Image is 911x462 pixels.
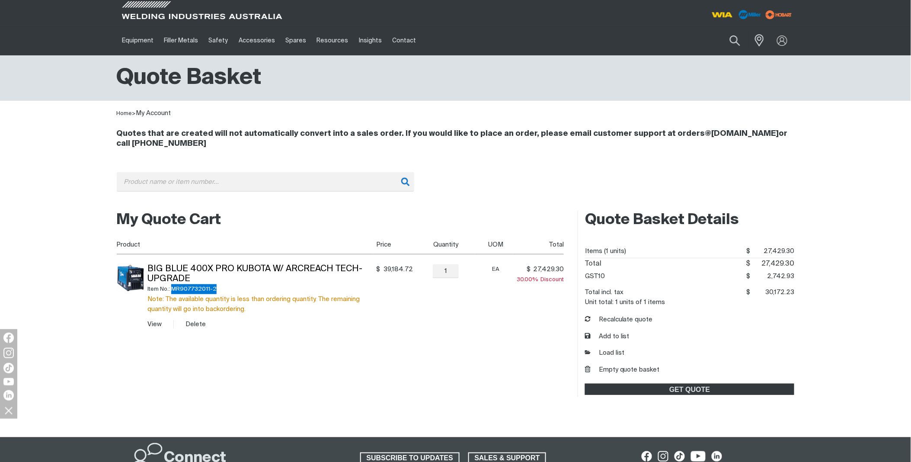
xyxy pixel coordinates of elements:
[513,235,564,254] th: Total
[585,384,794,395] a: GET QUOTE
[751,245,795,258] span: 27,429.30
[3,363,14,373] img: TikTok
[720,30,750,51] button: Search products
[117,111,132,116] a: Home
[147,321,162,327] a: View Big Blue 400X Pro Kubota w/ Arcreach Tech- Upgrade
[585,348,624,358] a: Load list
[203,26,233,55] a: Safety
[585,245,626,258] dt: Items (1 units)
[585,286,623,299] dt: Total incl. tax
[117,264,144,292] img: Big Blue 400X Pro Kubota w/ Arcreach Tech- Upgrade
[585,258,601,270] dt: Total
[354,26,387,55] a: Insights
[751,286,795,299] span: 30,172.23
[747,289,751,295] span: $
[747,273,751,279] span: $
[147,284,373,294] div: Item No.: MR907732011-2
[746,260,751,267] span: $
[117,172,795,205] div: Product or group for quick order
[117,26,625,55] nav: Main
[3,390,14,401] img: LinkedIn
[1,403,16,418] img: hide socials
[3,378,14,385] img: YouTube
[585,332,630,342] button: Add to list
[3,333,14,343] img: Facebook
[751,270,795,283] span: 2,742.93
[373,235,413,254] th: Price
[585,365,660,375] button: Empty quote basket
[117,26,159,55] a: Equipment
[533,265,564,274] span: 27,429.30
[117,129,795,149] h4: Quotes that are created will not automatically convert into a sales order. If you would like to p...
[147,294,373,314] div: Note: The available quantity is less than ordering quantity. The remaining quantity will go into ...
[527,265,531,274] span: $
[751,258,795,270] span: 27,429.30
[376,265,380,274] span: $
[387,26,421,55] a: Contact
[705,130,779,138] a: @[DOMAIN_NAME]
[413,235,475,254] th: Quantity
[383,265,413,274] span: 39,184.72
[763,8,795,21] img: miller
[585,211,794,230] h2: Quote Basket Details
[311,26,353,55] a: Resources
[517,277,564,282] span: Discount
[709,30,749,51] input: Product name or item number...
[185,319,206,329] button: Delete Big Blue 400X Pro Kubota w/ Arcreach Tech- Upgrade
[479,264,513,274] div: EA
[117,64,262,92] h1: Quote Basket
[159,26,203,55] a: Filler Metals
[585,299,665,305] dt: Unit total: 1 units of 1 items
[585,270,605,283] dt: GST10
[117,235,373,254] th: Product
[586,384,793,395] span: GET QUOTE
[280,26,311,55] a: Spares
[132,111,136,116] span: >
[585,315,653,325] button: Recalculate quote
[136,110,171,116] a: My Account
[147,265,362,283] a: Big Blue 400X Pro Kubota w/ Arcreach Tech- Upgrade
[3,348,14,358] img: Instagram
[475,235,513,254] th: UOM
[233,26,280,55] a: Accessories
[747,248,751,254] span: $
[117,211,564,230] h2: My Quote Cart
[117,172,414,192] input: Product name or item number...
[517,277,540,282] span: 30.00%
